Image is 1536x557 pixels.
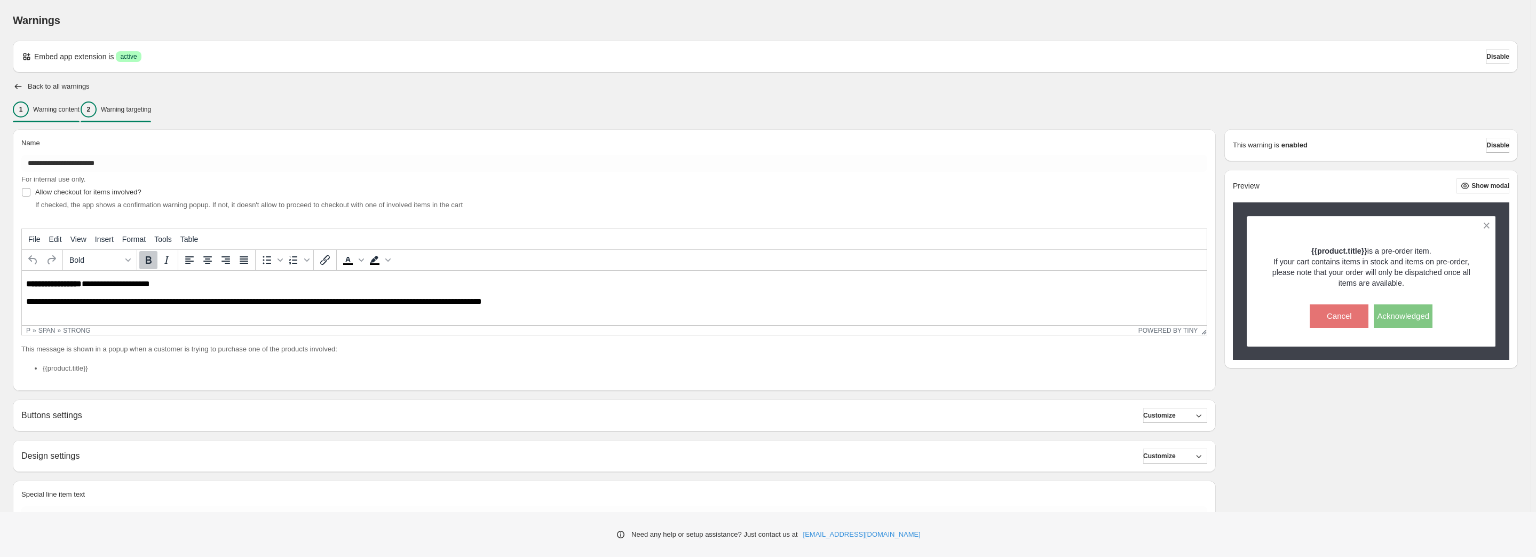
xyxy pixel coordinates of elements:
button: 1Warning content [13,98,80,121]
p: This warning is [1233,140,1279,151]
span: If your cart contains items in stock and items on pre-order, please note that your order will onl... [1272,257,1470,287]
span: For internal use only. [21,175,85,183]
p: This message is shown in a popup when a customer is trying to purchase one of the products involved: [21,344,1207,355]
h2: Design settings [21,451,80,461]
span: Table [180,235,198,244]
button: Align right [217,251,235,269]
span: Disable [1486,141,1509,150]
button: Align center [199,251,217,269]
span: Bold [69,256,122,264]
div: Resize [1198,326,1207,335]
a: Powered by Tiny [1138,327,1198,334]
h2: Back to all warnings [28,82,90,91]
p: Warning content [33,105,80,114]
strong: {{product.title}} [1311,247,1367,255]
span: Special line item text [21,490,85,498]
div: Text color [339,251,366,269]
strong: enabled [1281,140,1308,151]
div: span [38,327,56,334]
button: Italic [157,251,176,269]
h2: Buttons settings [21,410,82,420]
button: Insert/edit link [316,251,334,269]
span: Format [122,235,146,244]
a: [EMAIL_ADDRESS][DOMAIN_NAME] [803,529,921,540]
button: Align left [180,251,199,269]
div: 2 [81,101,97,117]
span: Customize [1143,411,1176,420]
div: Bullet list [258,251,284,269]
span: active [120,52,137,61]
div: » [33,327,36,334]
button: Show modal [1456,178,1509,193]
div: 1 [13,101,29,117]
span: Customize [1143,452,1176,460]
button: Redo [42,251,60,269]
div: » [58,327,61,334]
span: If checked, the app shows a confirmation warning popup. If not, it doesn't allow to proceed to ch... [35,201,463,209]
button: Undo [24,251,42,269]
button: Cancel [1310,304,1368,328]
div: p [26,327,30,334]
button: Disable [1486,138,1509,153]
span: Insert [95,235,114,244]
button: Bold [139,251,157,269]
span: File [28,235,41,244]
span: Edit [49,235,62,244]
span: Disable [1486,52,1509,61]
button: 2Warning targeting [81,98,151,121]
button: Customize [1143,449,1207,464]
div: Numbered list [284,251,311,269]
h2: Preview [1233,182,1260,191]
span: is a pre-order item. [1311,247,1431,255]
span: View [70,235,86,244]
div: Background color [366,251,392,269]
li: {{product.title}} [43,363,1207,374]
div: strong [63,327,90,334]
iframe: Rich Text Area [22,271,1207,325]
button: Justify [235,251,253,269]
span: Warnings [13,14,60,26]
span: Show modal [1471,182,1509,190]
span: Tools [154,235,172,244]
p: Embed app extension is [34,51,114,62]
span: Name [21,139,40,147]
button: Disable [1486,49,1509,64]
button: Acknowledged [1374,304,1432,328]
button: Customize [1143,408,1207,423]
button: Formats [65,251,134,269]
p: Warning targeting [101,105,151,114]
span: Allow checkout for items involved? [35,188,141,196]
